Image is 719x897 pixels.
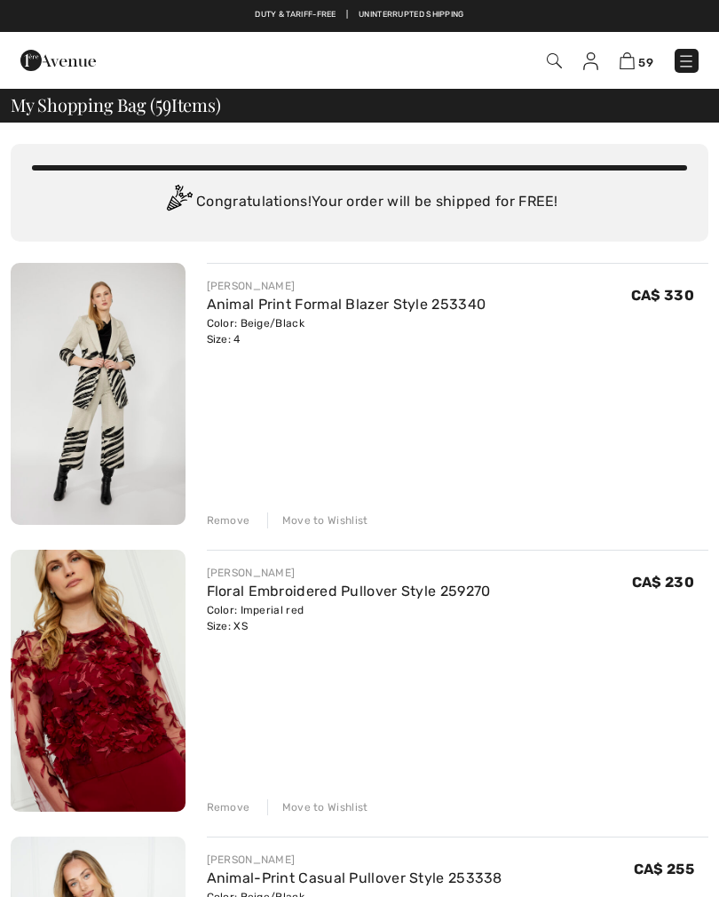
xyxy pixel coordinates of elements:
img: 1ère Avenue [20,43,96,78]
span: 59 [638,56,653,69]
div: [PERSON_NAME] [207,278,486,294]
img: Shopping Bag [620,52,635,69]
a: Floral Embroidered Pullover Style 259270 [207,583,491,599]
img: Menu [677,52,695,70]
img: Floral Embroidered Pullover Style 259270 [11,550,186,812]
div: Congratulations! Your order will be shipped for FREE! [32,185,687,220]
div: Move to Wishlist [267,799,368,815]
a: 1ère Avenue [20,51,96,67]
div: Remove [207,799,250,815]
div: Remove [207,512,250,528]
div: [PERSON_NAME] [207,852,502,868]
div: [PERSON_NAME] [207,565,491,581]
div: Color: Imperial red Size: XS [207,602,491,634]
div: Color: Beige/Black Size: 4 [207,315,486,347]
a: Animal-Print Casual Pullover Style 253338 [207,869,502,886]
span: My Shopping Bag ( Items) [11,96,221,114]
span: CA$ 255 [634,861,694,877]
a: 59 [620,50,653,71]
img: Animal Print Formal Blazer Style 253340 [11,263,186,525]
img: Search [547,53,562,68]
div: Move to Wishlist [267,512,368,528]
img: Congratulation2.svg [161,185,196,220]
span: 59 [155,91,171,115]
img: My Info [583,52,598,70]
span: CA$ 330 [631,287,694,304]
span: CA$ 230 [632,574,694,591]
a: Animal Print Formal Blazer Style 253340 [207,296,486,313]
